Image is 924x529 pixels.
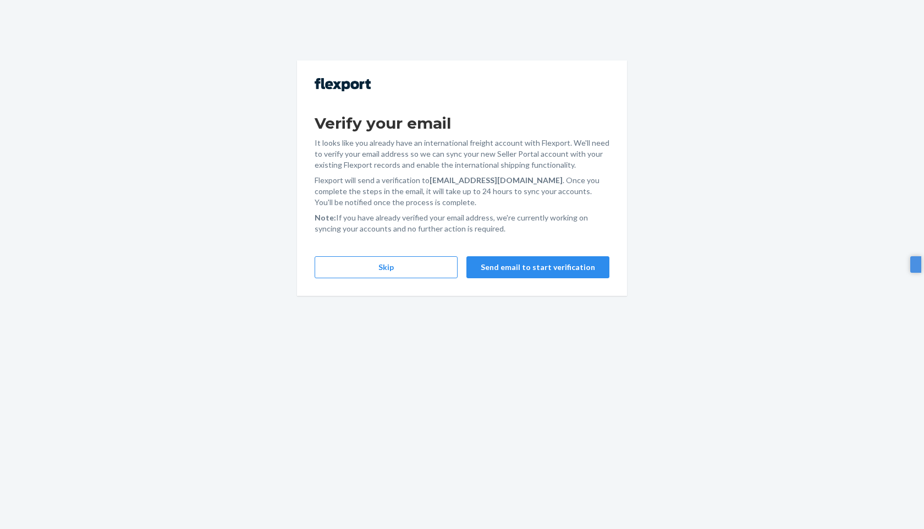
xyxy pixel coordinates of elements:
[466,256,609,278] button: Send email to start verification
[430,175,563,185] strong: [EMAIL_ADDRESS][DOMAIN_NAME]
[315,212,609,234] p: If you have already verified your email address, we're currently working on syncing your accounts...
[315,256,458,278] button: Skip
[315,113,609,133] h1: Verify your email
[315,213,336,222] strong: Note:
[315,78,371,91] img: Flexport logo
[315,137,609,170] p: It looks like you already have an international freight account with Flexport. We'll need to veri...
[315,175,609,208] p: Flexport will send a verification to . Once you complete the steps in the email, it will take up ...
